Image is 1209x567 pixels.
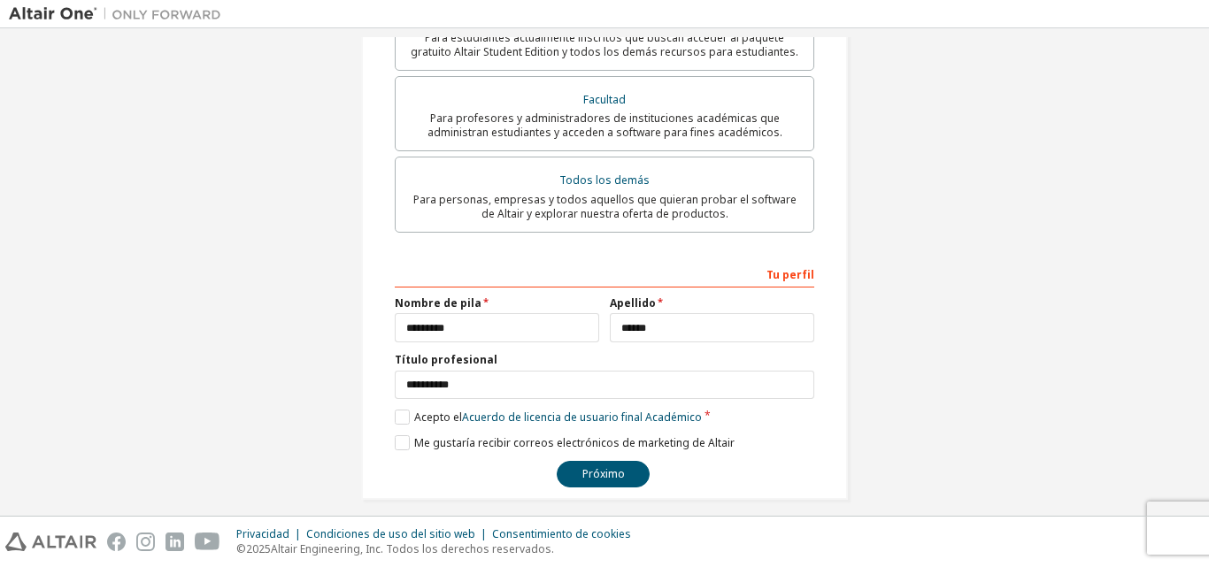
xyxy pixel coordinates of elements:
[395,295,481,310] font: Nombre de pila
[766,267,814,282] font: Tu perfil
[411,30,798,59] font: Para estudiantes actualmente inscritos que buscan acceder al paquete gratuito Altair Student Edit...
[462,410,643,425] font: Acuerdo de licencia de usuario final
[5,533,96,551] img: altair_logo.svg
[395,352,497,367] font: Título profesional
[645,410,702,425] font: Académico
[246,541,271,556] font: 2025
[583,92,626,107] font: Facultad
[236,541,246,556] font: ©
[236,526,289,541] font: Privacidad
[427,111,782,140] font: Para profesores y administradores de instituciones académicas que administran estudiantes y acced...
[414,435,735,450] font: Me gustaría recibir correos electrónicos de marketing de Altair
[9,5,230,23] img: Altair Uno
[271,541,554,556] font: Altair Engineering, Inc. Todos los derechos reservados.
[414,410,462,425] font: Acepto el
[107,533,126,551] img: facebook.svg
[492,526,631,541] font: Consentimiento de cookies
[557,461,650,487] button: Próximo
[610,295,656,310] font: Apellido
[413,192,797,221] font: Para personas, empresas y todos aquellos que quieran probar el software de Altair y explorar nues...
[136,533,155,551] img: instagram.svg
[166,533,184,551] img: linkedin.svg
[306,526,475,541] font: Condiciones de uso del sitio web
[195,533,220,551] img: youtube.svg
[559,172,650,188] font: Todos los demás
[582,466,625,481] font: Próximo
